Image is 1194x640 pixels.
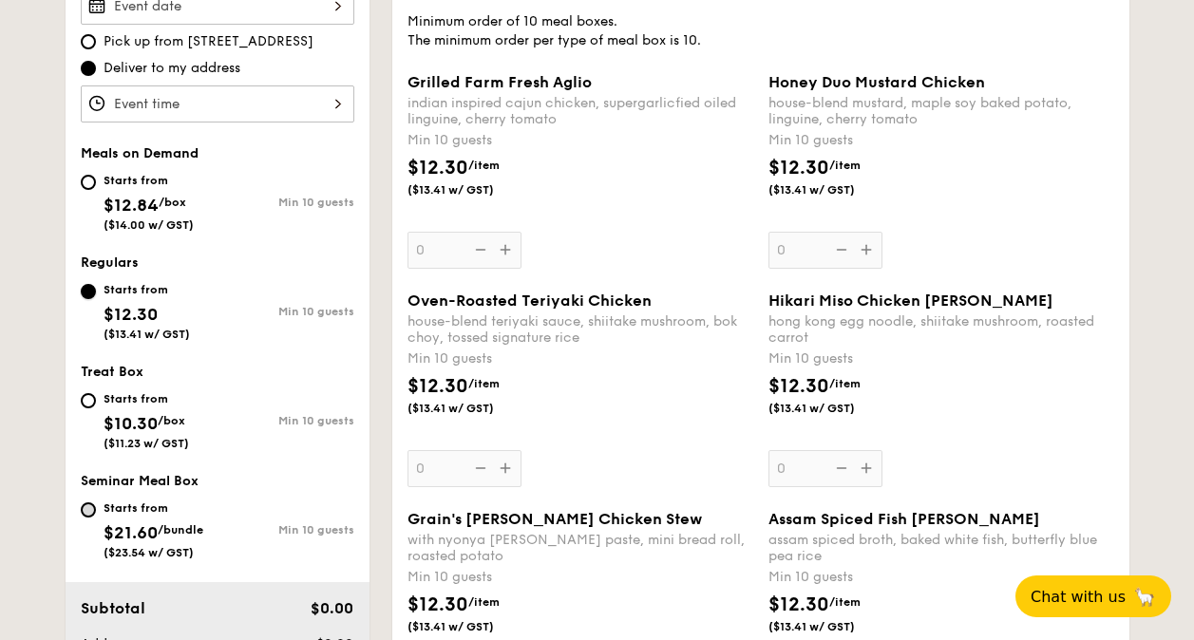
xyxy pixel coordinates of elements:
div: Min 10 guests [218,414,354,427]
span: ($13.41 w/ GST) [768,619,898,634]
div: Min 10 guests [407,568,753,587]
div: Min 10 guests [768,131,1114,150]
span: ($14.00 w/ GST) [104,218,194,232]
span: /item [468,159,500,172]
div: house-blend teriyaki sauce, shiitake mushroom, bok choy, tossed signature rice [407,313,753,346]
span: Pick up from [STREET_ADDRESS] [104,32,313,51]
div: Min 10 guests [407,131,753,150]
span: /box [159,196,186,209]
span: $0.00 [311,599,353,617]
div: Min 10 guests [407,349,753,368]
span: ($13.41 w/ GST) [104,328,190,341]
div: Min 10 guests [218,196,354,209]
span: ($23.54 w/ GST) [104,546,194,559]
span: Oven-Roasted Teriyaki Chicken [407,292,652,310]
div: house-blend mustard, maple soy baked potato, linguine, cherry tomato [768,95,1114,127]
div: Min 10 guests [768,349,1114,368]
div: Starts from [104,173,194,188]
div: assam spiced broth, baked white fish, butterfly blue pea rice [768,532,1114,564]
span: Chat with us [1031,588,1126,606]
span: Meals on Demand [81,145,199,161]
span: Seminar Meal Box [81,473,199,489]
span: /item [468,595,500,609]
span: Assam Spiced Fish [PERSON_NAME] [768,510,1040,528]
span: /bundle [158,523,203,536]
span: /item [829,377,861,390]
div: indian inspired cajun chicken, supergarlicfied oiled linguine, cherry tomato [407,95,753,127]
span: $12.30 [407,157,468,179]
span: Treat Box [81,364,143,380]
span: Regulars [81,254,139,271]
input: Starts from$10.30/box($11.23 w/ GST)Min 10 guests [81,393,96,408]
span: ($13.41 w/ GST) [768,182,898,198]
span: Hikari Miso Chicken [PERSON_NAME] [768,292,1053,310]
span: $12.30 [768,375,829,398]
span: $12.30 [768,157,829,179]
span: Grilled Farm Fresh Aglio [407,73,592,91]
button: Chat with us🦙 [1015,575,1171,617]
div: Starts from [104,391,189,406]
div: Min 10 guests [768,568,1114,587]
input: Pick up from [STREET_ADDRESS] [81,34,96,49]
div: hong kong egg noodle, shiitake mushroom, roasted carrot [768,313,1114,346]
span: ($13.41 w/ GST) [407,619,537,634]
span: /item [829,595,861,609]
input: Starts from$12.84/box($14.00 w/ GST)Min 10 guests [81,175,96,190]
span: /item [468,377,500,390]
div: Starts from [104,282,190,297]
span: Grain's [PERSON_NAME] Chicken Stew [407,510,702,528]
span: /box [158,414,185,427]
input: Deliver to my address [81,61,96,76]
span: /item [829,159,861,172]
span: Deliver to my address [104,59,240,78]
div: with nyonya [PERSON_NAME] paste, mini bread roll, roasted potato [407,532,753,564]
span: $12.84 [104,195,159,216]
input: Starts from$21.60/bundle($23.54 w/ GST)Min 10 guests [81,502,96,518]
span: $12.30 [407,375,468,398]
span: ($13.41 w/ GST) [768,401,898,416]
span: Honey Duo Mustard Chicken [768,73,985,91]
span: $12.30 [407,593,468,616]
span: ($13.41 w/ GST) [407,182,537,198]
span: $12.30 [768,593,829,616]
span: $21.60 [104,522,158,543]
span: $10.30 [104,413,158,434]
div: Min 10 guests [218,305,354,318]
span: ($13.41 w/ GST) [407,401,537,416]
span: Subtotal [81,599,145,617]
span: 🦙 [1133,586,1156,608]
span: ($11.23 w/ GST) [104,437,189,450]
div: Starts from [104,500,203,516]
span: $12.30 [104,304,158,325]
input: Starts from$12.30($13.41 w/ GST)Min 10 guests [81,284,96,299]
div: Min 10 guests [218,523,354,536]
input: Event time [81,85,354,122]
